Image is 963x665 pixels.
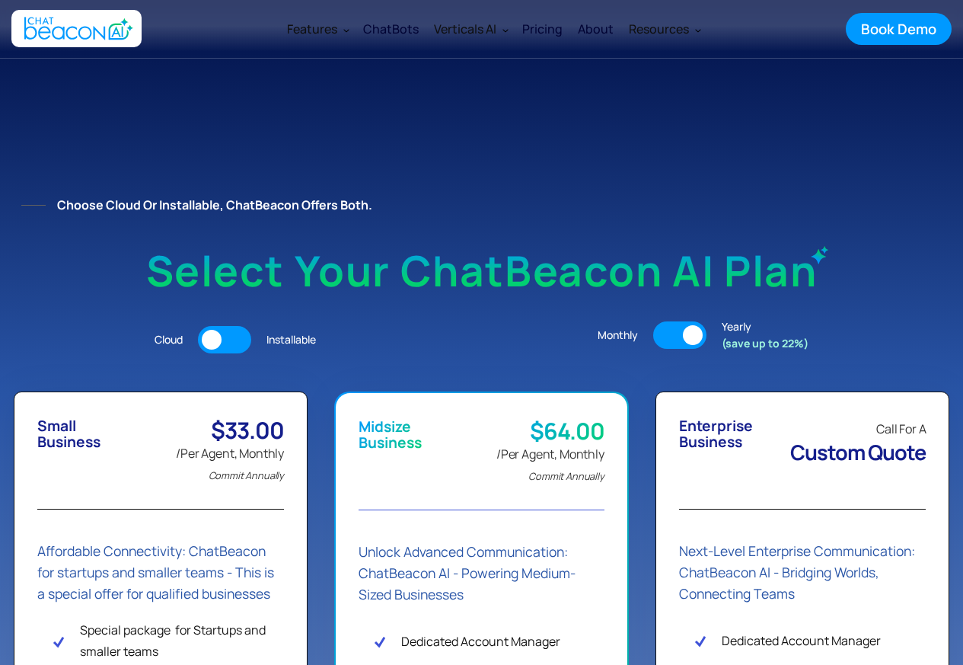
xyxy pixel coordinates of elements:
div: /Per Agent, Monthly [176,443,284,486]
div: Yearly [722,318,808,351]
div: About [578,18,614,40]
h1: Select your ChatBeacon AI plan [14,246,950,296]
div: Cloud [155,331,183,348]
div: Resources [621,11,707,47]
div: Next-Level Enterprise Communication: ChatBeacon AI - Bridging Worlds, Connecting Teams [679,540,926,604]
div: Monthly [598,327,638,344]
img: Check [53,634,65,648]
em: Commit Annually [528,469,604,483]
div: Special package for Startups and smaller teams [80,619,285,662]
img: Line [21,205,46,206]
div: $33.00 [176,418,284,443]
img: Check [374,634,386,648]
div: Small Business [37,418,100,450]
a: ChatBots [356,9,426,49]
div: Resources [629,18,689,40]
span: Custom Quote [790,438,926,466]
div: Call For A [790,418,926,440]
div: Midsize Business [359,419,422,451]
img: ChatBeacon AI [809,245,831,266]
div: /Per Agent, Monthly [496,443,604,487]
div: $64.00 [496,419,604,443]
strong: Unlock Advanced Communication: ChatBeacon AI - Powering Medium-Sized Businesses [359,542,576,603]
em: Commit Annually [209,468,285,482]
div: ChatBots [363,18,419,40]
a: home [11,10,142,47]
strong: (save up to 22%) [722,336,808,350]
div: Enterprise Business [679,418,753,450]
div: Features [279,11,356,47]
a: Pricing [515,11,570,47]
div: Dedicated Account Manager [722,630,881,651]
div: Features [287,18,337,40]
div: Pricing [522,18,563,40]
img: Dropdown [343,27,349,33]
div: Installable [266,331,316,348]
a: Book Demo [846,13,952,45]
div: Affordable Connectivity: ChatBeacon for startups and smaller teams - This is a special offer for ... [37,540,285,604]
div: Dedicated Account Manager [401,631,560,652]
img: Dropdown [695,27,701,33]
strong: Choose Cloud or Installable, ChatBeacon offers both. [57,197,372,213]
a: About [570,9,621,49]
div: Book Demo [861,19,936,39]
div: Verticals AI [434,18,496,40]
img: Dropdown [502,27,509,33]
div: Verticals AI [426,11,515,47]
img: Check [694,633,706,647]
